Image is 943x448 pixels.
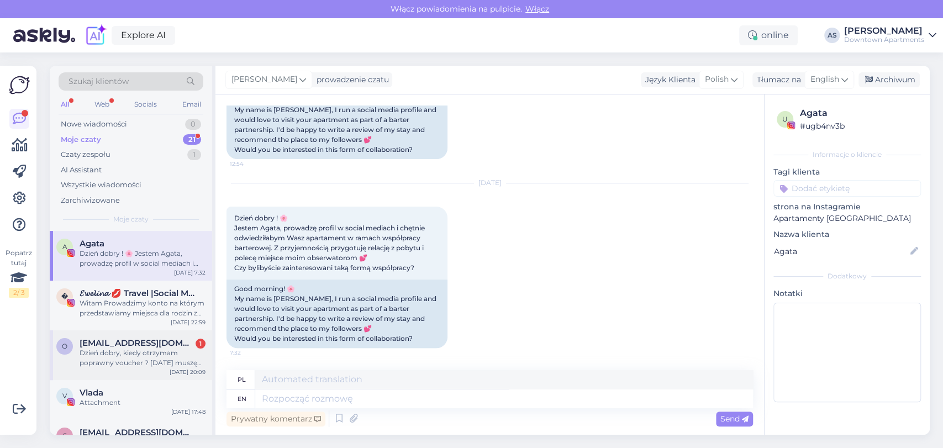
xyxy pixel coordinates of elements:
[858,72,920,87] div: Archiwum
[62,392,67,400] span: V
[63,431,67,440] span: s
[185,119,201,130] div: 0
[800,107,918,120] div: Agata
[112,26,175,45] a: Explore AI
[62,342,67,350] span: o
[773,288,921,299] p: Notatki
[739,25,798,45] div: online
[174,268,206,277] div: [DATE] 7:32
[230,349,271,357] span: 7:32
[80,398,206,408] div: Attachment
[80,239,104,249] span: Agata
[171,408,206,416] div: [DATE] 17:48
[80,288,194,298] span: 𝓔𝔀𝓮𝓵𝓲𝓷𝓪 💋 Travel |Social Media | lifestyle |
[238,389,246,408] div: en
[9,75,30,96] img: Askly Logo
[80,298,206,318] div: Witam Prowadzimy konto na którym przedstawiamy miejsca dla rodzin z dziećmi i nie tylko. Tworzymy...
[61,195,120,206] div: Zarchiwizowane
[80,249,206,268] div: Dzień dobry ! 🌸 Jestem Agata, prowadzę profil w social mediach i chętnie odwiedziłabym Wasz apart...
[720,414,749,424] span: Send
[80,338,194,348] span: oliwia_firlej@onet.pl
[171,318,206,326] div: [DATE] 22:59
[312,74,389,86] div: prowadzenie czatu
[752,74,801,86] div: Tłumacz na
[773,180,921,197] input: Dodać etykietę
[61,180,141,191] div: Wszystkie wiadomości
[61,165,102,176] div: AI Assistant
[773,229,921,240] p: Nazwa klienta
[238,370,246,389] div: pl
[113,214,149,224] span: Moje czaty
[69,76,129,87] span: Szukaj klientów
[773,150,921,160] div: Informacje o kliencie
[61,292,68,301] span: �
[61,134,101,145] div: Moje czaty
[844,35,924,44] div: Downtown Apartments
[773,271,921,281] div: Dodatkowy
[522,4,552,14] span: Włącz
[773,166,921,178] p: Tagi klienta
[80,428,194,438] span: szawalap@op.pl
[782,115,788,123] span: u
[132,97,159,112] div: Socials
[61,119,127,130] div: Nowe wiadomości
[234,214,426,272] span: Dzień dobry ! 🌸 Jestem Agata, prowadzę profil w social mediach i chętnie odwiedziłabym Wasz apart...
[170,368,206,376] div: [DATE] 20:09
[80,388,103,398] span: Vlada
[180,97,203,112] div: Email
[773,201,921,213] p: strona na Instagramie
[231,73,297,86] span: [PERSON_NAME]
[226,91,447,159] div: Good morning! 🌸 My name is [PERSON_NAME], I run a social media profile and would love to visit yo...
[810,73,839,86] span: English
[84,24,107,47] img: explore-ai
[824,28,840,43] div: AS
[187,149,201,160] div: 1
[9,248,29,298] div: Popatrz tutaj
[62,243,67,251] span: A
[773,213,921,224] p: Apartamenty [GEOGRAPHIC_DATA]
[844,27,924,35] div: [PERSON_NAME]
[705,73,729,86] span: Polish
[774,245,908,257] input: Dodaj nazwę
[196,339,206,349] div: 1
[226,280,447,348] div: Good morning! 🌸 My name is [PERSON_NAME], I run a social media profile and would love to visit yo...
[80,348,206,368] div: Dzień dobry, kiedy otrzymam poprawny voucher ? [DATE] muszę go wydrukować, [DATE] wylatuje na ślub.
[183,134,201,145] div: 21
[641,74,696,86] div: Język Klienta
[844,27,936,44] a: [PERSON_NAME]Downtown Apartments
[226,178,753,188] div: [DATE]
[61,149,110,160] div: Czaty zespołu
[230,160,271,168] span: 12:54
[92,97,112,112] div: Web
[59,97,71,112] div: All
[800,120,918,132] div: # ugb4nv3b
[226,412,325,426] div: Prywatny komentarz
[9,288,29,298] div: 2 / 3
